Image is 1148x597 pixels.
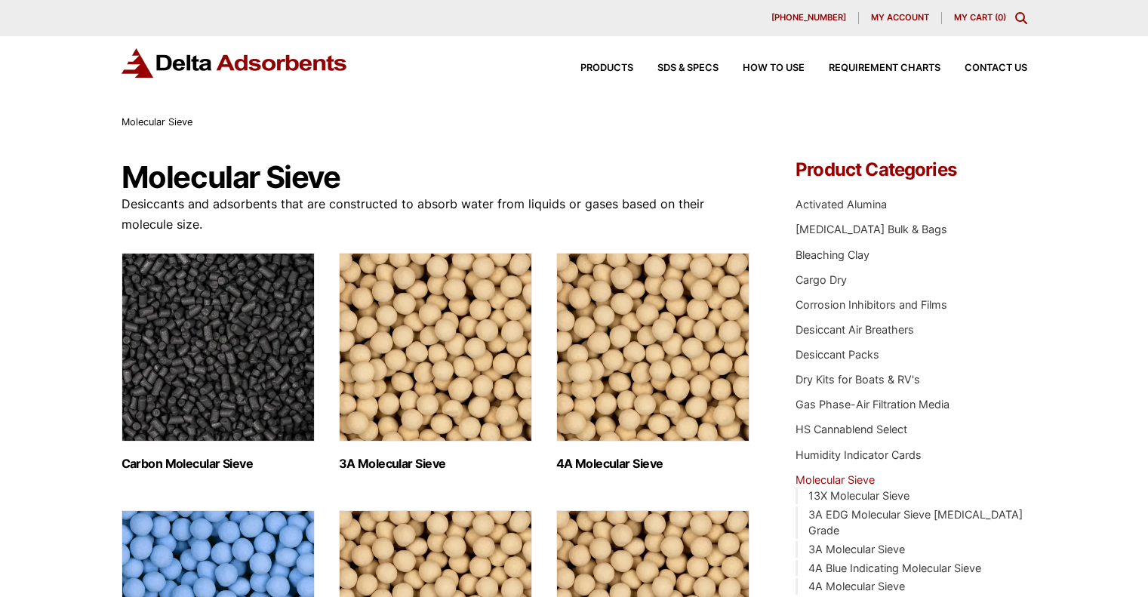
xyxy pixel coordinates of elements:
a: Visit product category 3A Molecular Sieve [339,253,532,471]
span: My account [871,14,929,22]
a: My Cart (0) [954,12,1006,23]
a: Activated Alumina [796,198,887,211]
img: Delta Adsorbents [122,48,348,78]
a: Desiccant Packs [796,348,879,361]
img: 3A Molecular Sieve [339,253,532,442]
a: Products [556,63,633,73]
span: How to Use [743,63,805,73]
h1: Molecular Sieve [122,161,751,194]
a: SDS & SPECS [633,63,719,73]
a: Desiccant Air Breathers [796,323,914,336]
a: My account [859,12,942,24]
a: Bleaching Clay [796,248,869,261]
a: Visit product category Carbon Molecular Sieve [122,253,315,471]
h2: 3A Molecular Sieve [339,457,532,471]
a: How to Use [719,63,805,73]
h2: 4A Molecular Sieve [556,457,749,471]
a: [PHONE_NUMBER] [759,12,859,24]
a: Cargo Dry [796,273,847,286]
img: 4A Molecular Sieve [556,253,749,442]
a: 13X Molecular Sieve [808,489,909,502]
p: Desiccants and adsorbents that are constructed to absorb water from liquids or gases based on the... [122,194,751,235]
span: SDS & SPECS [657,63,719,73]
h2: Carbon Molecular Sieve [122,457,315,471]
div: Toggle Modal Content [1015,12,1027,24]
span: Requirement Charts [829,63,940,73]
span: Molecular Sieve [122,116,192,128]
a: [MEDICAL_DATA] Bulk & Bags [796,223,947,235]
a: Gas Phase-Air Filtration Media [796,398,949,411]
a: HS Cannablend Select [796,423,907,435]
span: [PHONE_NUMBER] [771,14,846,22]
span: Contact Us [965,63,1027,73]
a: Humidity Indicator Cards [796,448,922,461]
a: Molecular Sieve [796,473,875,486]
h4: Product Categories [796,161,1026,179]
span: Products [580,63,633,73]
a: Corrosion Inhibitors and Films [796,298,947,311]
a: Dry Kits for Boats & RV's [796,373,920,386]
a: Contact Us [940,63,1027,73]
a: 3A EDG Molecular Sieve [MEDICAL_DATA] Grade [808,508,1023,537]
span: 0 [998,12,1003,23]
a: 4A Blue Indicating Molecular Sieve [808,562,981,574]
img: Carbon Molecular Sieve [122,253,315,442]
a: 3A Molecular Sieve [808,543,905,555]
a: 4A Molecular Sieve [808,580,905,592]
a: Visit product category 4A Molecular Sieve [556,253,749,471]
a: Requirement Charts [805,63,940,73]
